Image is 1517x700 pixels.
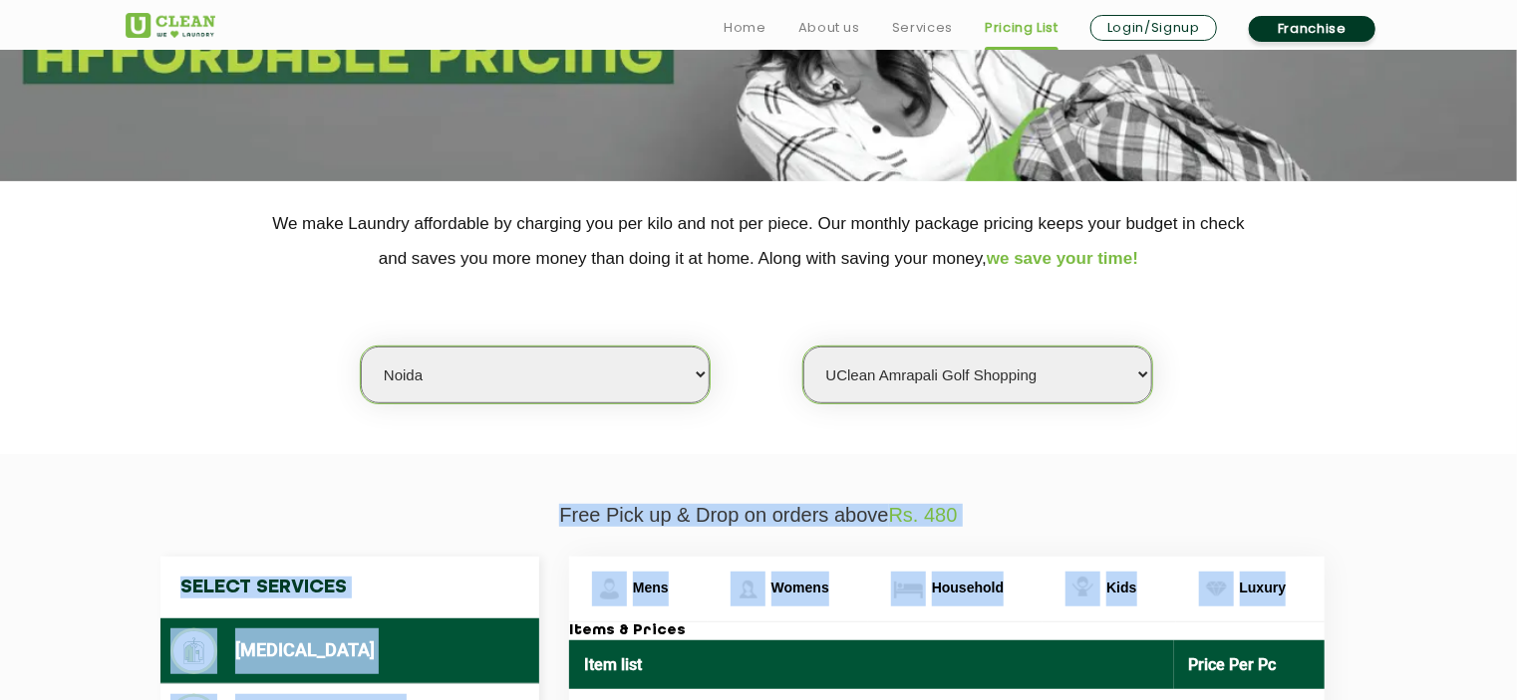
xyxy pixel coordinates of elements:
[126,206,1391,276] p: We make Laundry affordable by charging you per kilo and not per piece. Our monthly package pricin...
[160,557,539,618] h4: Select Services
[985,16,1059,40] a: Pricing List
[1199,572,1234,606] img: Luxury
[932,580,1004,595] span: Household
[126,13,215,38] img: UClean Laundry and Dry Cleaning
[592,572,627,606] img: Mens
[889,504,958,526] span: Rs. 480
[1249,16,1375,42] a: Franchise
[170,628,529,674] li: [MEDICAL_DATA]
[771,580,829,595] span: Womens
[892,16,953,40] a: Services
[731,572,765,606] img: Womens
[569,622,1325,640] h3: Items & Prices
[1240,580,1287,595] span: Luxury
[126,504,1391,527] p: Free Pick up & Drop on orders above
[633,580,669,595] span: Mens
[170,628,217,674] img: Dry Cleaning
[724,16,766,40] a: Home
[798,16,860,40] a: About us
[987,249,1138,268] span: we save your time!
[1106,580,1136,595] span: Kids
[891,572,926,606] img: Household
[1174,640,1326,689] th: Price Per Pc
[1065,572,1100,606] img: Kids
[569,640,1174,689] th: Item list
[1090,15,1217,41] a: Login/Signup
